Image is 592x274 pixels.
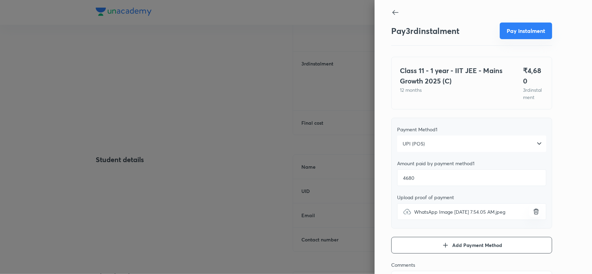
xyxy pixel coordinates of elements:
span: WhatsApp Image [DATE] 7.54.05 AM.jpeg [414,208,505,215]
p: 12 months [400,86,506,94]
span: Add Payment Method [452,242,502,249]
h4: ₹ 4,680 [523,65,543,86]
h3: Pay 3 rd instalment [391,26,460,36]
div: Upload proof of payment [397,194,546,201]
span: UPI (POS) [403,140,425,147]
div: Amount paid by payment method 1 [397,160,546,167]
button: uploadWhatsApp Image [DATE] 7.54.05 AM.jpeg [529,206,540,217]
h4: Class 11 - 1 year - IIT JEE - Mains Growth 2025 (C) [400,65,506,86]
img: upload [403,207,411,216]
div: Comments [391,262,552,268]
p: 3 rd instalment [523,86,543,101]
button: Pay instalment [500,23,552,39]
div: Payment Method 1 [397,126,546,133]
button: Add Payment Method [391,237,552,254]
input: Add amount [397,169,546,186]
